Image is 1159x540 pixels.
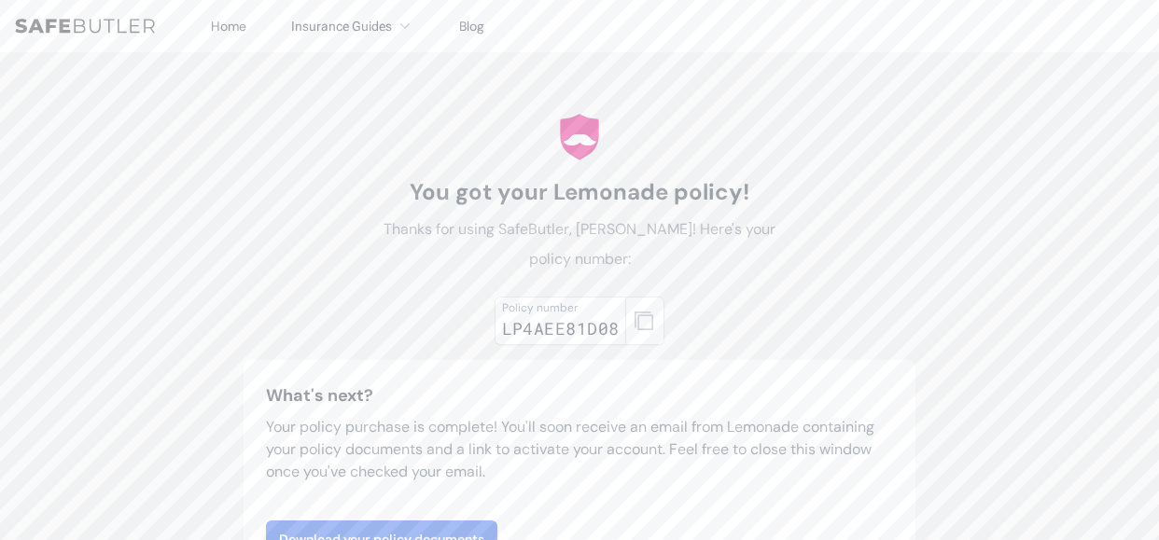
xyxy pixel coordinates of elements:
[291,15,414,37] button: Insurance Guides
[502,300,620,315] div: Policy number
[459,18,484,35] a: Blog
[266,382,893,408] h3: What's next?
[266,416,893,483] p: Your policy purchase is complete! You'll soon receive an email from Lemonade containing your poli...
[370,177,789,207] h1: You got your Lemonade policy!
[211,18,246,35] a: Home
[370,215,789,274] p: Thanks for using SafeButler, [PERSON_NAME]! Here's your policy number:
[15,19,155,34] img: SafeButler Text Logo
[502,315,620,341] div: LP4AEE81D08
